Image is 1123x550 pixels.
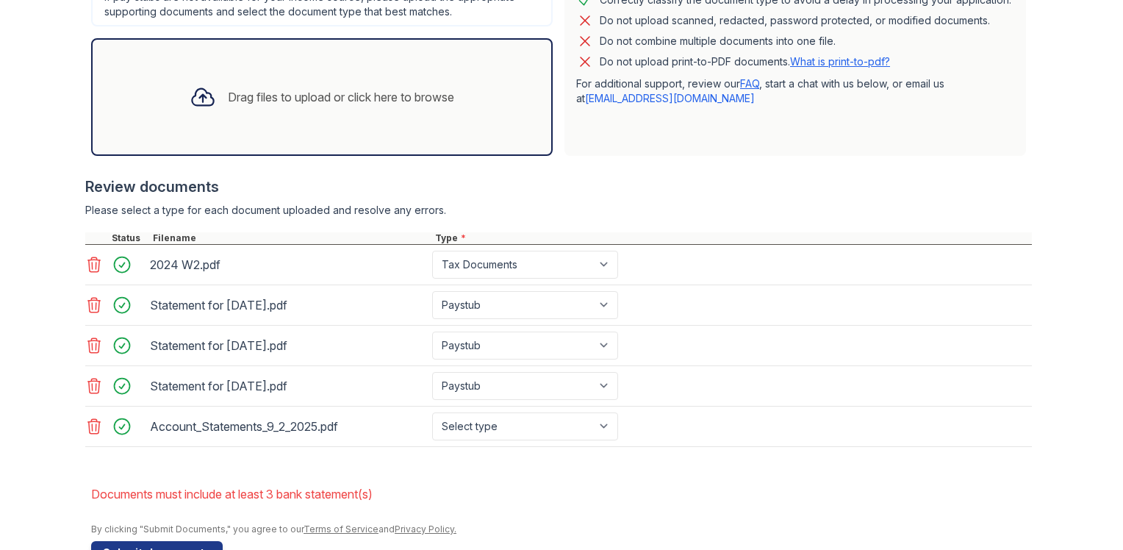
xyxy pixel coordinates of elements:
a: [EMAIL_ADDRESS][DOMAIN_NAME] [585,92,755,104]
div: Status [109,232,150,244]
a: Terms of Service [304,524,378,535]
div: Do not combine multiple documents into one file. [600,32,836,50]
li: Documents must include at least 3 bank statement(s) [91,479,1032,509]
div: By clicking "Submit Documents," you agree to our and [91,524,1032,535]
a: Privacy Policy. [395,524,456,535]
div: Statement for [DATE].pdf [150,374,426,398]
div: Review documents [85,176,1032,197]
p: Do not upload print-to-PDF documents. [600,54,890,69]
a: FAQ [740,77,759,90]
div: Type [432,232,1032,244]
a: What is print-to-pdf? [790,55,890,68]
div: Please select a type for each document uploaded and resolve any errors. [85,203,1032,218]
div: Filename [150,232,432,244]
div: 2024 W2.pdf [150,253,426,276]
div: Drag files to upload or click here to browse [228,88,454,106]
div: Statement for [DATE].pdf [150,293,426,317]
div: Statement for [DATE].pdf [150,334,426,357]
p: For additional support, review our , start a chat with us below, or email us at [576,76,1014,106]
div: Account_Statements_9_2_2025.pdf [150,415,426,438]
div: Do not upload scanned, redacted, password protected, or modified documents. [600,12,990,29]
